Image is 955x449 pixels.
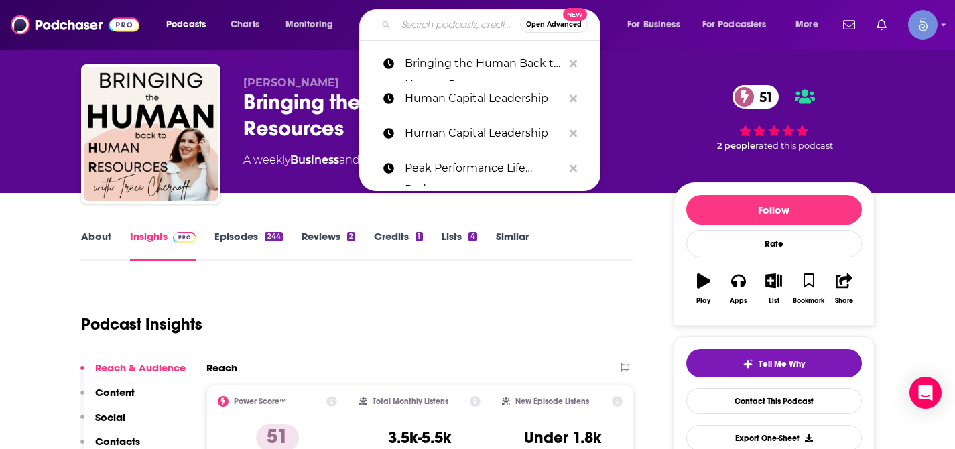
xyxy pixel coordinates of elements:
[795,15,818,34] span: More
[95,411,125,424] p: Social
[396,14,520,36] input: Search podcasts, credits, & more...
[721,265,756,313] button: Apps
[80,361,186,386] button: Reach & Audience
[908,10,938,40] button: Show profile menu
[130,230,196,261] a: InsightsPodchaser Pro
[908,10,938,40] span: Logged in as Spiral5-G1
[756,265,791,313] button: List
[80,411,125,436] button: Social
[173,232,196,243] img: Podchaser Pro
[496,230,529,261] a: Similar
[786,14,835,36] button: open menu
[702,15,767,34] span: For Podcasters
[908,10,938,40] img: User Profile
[755,141,833,151] span: rated this podcast
[618,14,697,36] button: open menu
[694,14,786,36] button: open menu
[222,14,267,36] a: Charts
[730,297,747,305] div: Apps
[234,397,286,406] h2: Power Score™
[95,386,135,399] p: Content
[388,428,451,448] h3: 3.5k-5.5k
[285,15,333,34] span: Monitoring
[339,153,360,166] span: and
[359,81,600,116] a: Human Capital Leadership
[157,14,223,36] button: open menu
[84,67,218,201] img: Bringing the Human back to Human Resources
[563,8,587,21] span: New
[405,46,563,81] p: Bringing the Human Back to Human Resources
[166,15,206,34] span: Podcasts
[95,435,140,448] p: Contacts
[746,85,779,109] span: 51
[80,386,135,411] button: Content
[686,265,721,313] button: Play
[81,230,111,261] a: About
[717,141,755,151] span: 2 people
[405,81,563,116] p: Human Capital Leadership
[276,14,351,36] button: open menu
[686,195,862,224] button: Follow
[686,349,862,377] button: tell me why sparkleTell Me Why
[835,297,853,305] div: Share
[674,76,875,159] div: 51 2 peoplerated this podcast
[347,232,355,241] div: 2
[372,9,613,40] div: Search podcasts, credits, & more...
[826,265,861,313] button: Share
[743,359,753,369] img: tell me why sparkle
[405,116,563,151] p: Human Capital Leadership
[359,116,600,151] a: Human Capital Leadership
[81,314,202,334] h1: Podcast Insights
[524,428,601,448] h3: Under 1.8k
[838,13,861,36] a: Show notifications dropdown
[243,152,478,168] div: A weekly podcast
[520,17,588,33] button: Open AdvancedNew
[627,15,680,34] span: For Business
[243,76,339,89] span: [PERSON_NAME]
[214,230,282,261] a: Episodes244
[759,359,805,369] span: Tell Me Why
[696,297,710,305] div: Play
[405,151,563,186] p: Peak Performance Life Podcast
[359,151,600,186] a: Peak Performance Life Podcast
[793,297,824,305] div: Bookmark
[373,397,448,406] h2: Total Monthly Listens
[11,12,139,38] img: Podchaser - Follow, Share and Rate Podcasts
[791,265,826,313] button: Bookmark
[769,297,779,305] div: List
[231,15,259,34] span: Charts
[686,230,862,257] div: Rate
[468,232,477,241] div: 4
[359,46,600,81] a: Bringing the Human Back to Human Resources
[442,230,477,261] a: Lists4
[374,230,422,261] a: Credits1
[515,397,589,406] h2: New Episode Listens
[733,85,779,109] a: 51
[302,230,355,261] a: Reviews2
[95,361,186,374] p: Reach & Audience
[909,377,942,409] div: Open Intercom Messenger
[416,232,422,241] div: 1
[290,153,339,166] a: Business
[871,13,892,36] a: Show notifications dropdown
[526,21,582,28] span: Open Advanced
[206,361,237,374] h2: Reach
[686,388,862,414] a: Contact This Podcast
[265,232,282,241] div: 244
